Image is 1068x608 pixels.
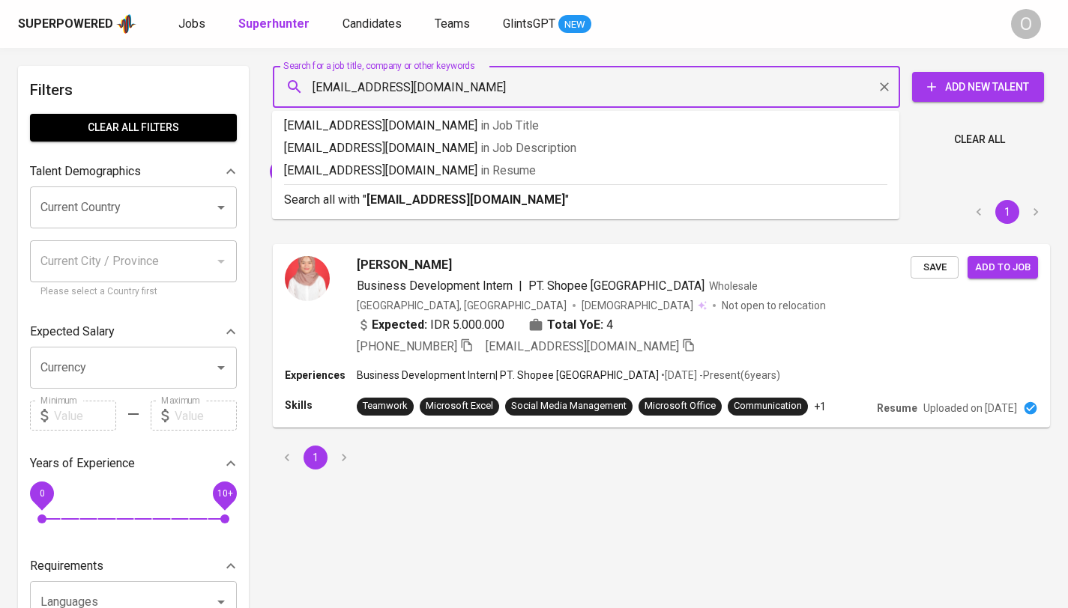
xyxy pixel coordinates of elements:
[965,200,1050,224] nav: pagination navigation
[606,316,613,334] span: 4
[528,279,705,293] span: PT. Shopee [GEOGRAPHIC_DATA]
[18,16,113,33] div: Superpowered
[30,323,115,341] p: Expected Salary
[975,259,1031,276] span: Add to job
[211,197,232,218] button: Open
[357,339,457,353] span: [PHONE_NUMBER]
[435,16,470,31] span: Teams
[954,130,1005,149] span: Clear All
[659,368,780,383] p: • [DATE] - Present ( 6 years )
[372,316,427,334] b: Expected:
[558,17,591,32] span: NEW
[40,285,226,300] p: Please select a Country first
[285,256,330,301] img: 83da413134e579f2055d47e3dec2e18a.jpeg
[435,15,473,34] a: Teams
[284,162,887,180] p: [EMAIL_ADDRESS][DOMAIN_NAME]
[582,298,696,313] span: [DEMOGRAPHIC_DATA]
[547,316,603,334] b: Total YoE:
[30,162,141,180] p: Talent Demographics
[178,16,205,31] span: Jobs
[357,256,452,274] span: [PERSON_NAME]
[366,192,565,207] b: [EMAIL_ADDRESS][DOMAIN_NAME]
[343,15,405,34] a: Candidates
[923,401,1017,416] p: Uploaded on [DATE]
[503,15,591,34] a: GlintsGPT NEW
[645,399,716,413] div: Microsoft Office
[238,15,313,34] a: Superhunter
[912,72,1044,102] button: Add New Talent
[709,280,758,292] span: Wholesale
[1011,9,1041,39] div: O
[924,78,1032,97] span: Add New Talent
[42,118,225,137] span: Clear All filters
[285,368,357,383] p: Experiences
[30,449,237,478] div: Years of Experience
[284,139,887,157] p: [EMAIL_ADDRESS][DOMAIN_NAME]
[30,551,237,581] div: Requirements
[30,317,237,347] div: Expected Salary
[175,401,237,431] input: Value
[874,76,895,97] button: Clear
[480,141,576,155] span: in Job Description
[363,399,408,413] div: Teamwork
[357,298,567,313] div: [GEOGRAPHIC_DATA], [GEOGRAPHIC_DATA]
[995,200,1019,224] button: page 1
[285,398,357,413] p: Skills
[480,163,536,177] span: in Resume
[968,256,1038,279] button: Add to job
[30,557,103,575] p: Requirements
[357,368,659,383] p: Business Development Intern | PT. Shopee [GEOGRAPHIC_DATA]
[911,256,959,279] button: Save
[511,399,627,413] div: Social Media Management
[54,401,116,431] input: Value
[486,339,679,353] span: [EMAIL_ADDRESS][DOMAIN_NAME]
[343,16,402,31] span: Candidates
[270,164,444,178] span: [EMAIL_ADDRESS][DOMAIN_NAME]
[918,259,951,276] span: Save
[284,191,887,209] p: Search all with " "
[238,16,310,31] b: Superhunter
[877,401,917,416] p: Resume
[503,16,555,31] span: GlintsGPT
[30,114,237,142] button: Clear All filters
[273,244,1050,428] a: [PERSON_NAME]Business Development Intern|PT. Shopee [GEOGRAPHIC_DATA]Wholesale[GEOGRAPHIC_DATA], ...
[357,279,513,293] span: Business Development Intern
[39,488,44,499] span: 0
[217,488,232,499] span: 10+
[357,316,504,334] div: IDR 5.000.000
[519,277,522,295] span: |
[211,357,232,378] button: Open
[30,78,237,102] h6: Filters
[426,399,493,413] div: Microsoft Excel
[270,159,459,183] div: [EMAIL_ADDRESS][DOMAIN_NAME]
[734,399,802,413] div: Communication
[722,298,826,313] p: Not open to relocation
[18,13,136,35] a: Superpoweredapp logo
[273,446,358,469] nav: pagination navigation
[284,117,887,135] p: [EMAIL_ADDRESS][DOMAIN_NAME]
[480,118,539,133] span: in Job Title
[30,455,135,472] p: Years of Experience
[178,15,208,34] a: Jobs
[304,446,328,469] button: page 1
[814,399,826,414] p: +1
[948,126,1011,153] button: Clear All
[116,13,136,35] img: app logo
[30,156,237,186] div: Talent Demographics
